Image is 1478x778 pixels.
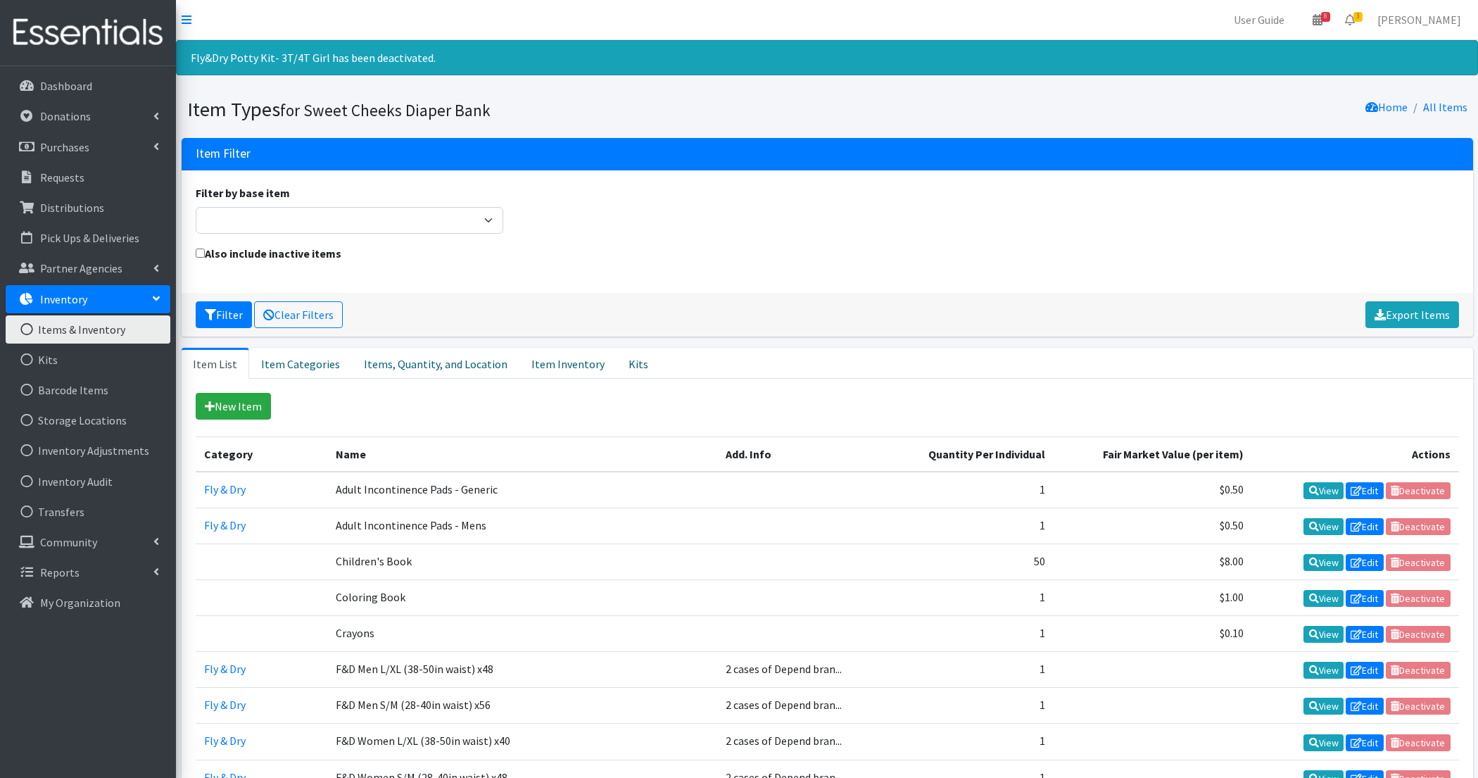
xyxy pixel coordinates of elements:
h3: Item Filter [196,146,251,161]
p: Donations [40,109,91,123]
a: Requests [6,163,170,192]
a: Community [6,528,170,556]
a: Kits [617,348,660,379]
td: 1 [885,688,1054,724]
p: Inventory [40,292,87,306]
a: Edit [1346,734,1384,751]
a: Donations [6,102,170,130]
a: Inventory Audit [6,468,170,496]
a: Fly & Dry [204,662,246,676]
a: Items & Inventory [6,315,170,344]
th: Category [196,437,328,472]
th: Quantity Per Individual [885,437,1054,472]
p: Pick Ups & Deliveries [40,231,139,245]
a: View [1303,518,1344,535]
a: Item List [182,348,249,379]
td: 1 [885,616,1054,652]
a: Distributions [6,194,170,222]
td: 1 [885,652,1054,688]
p: My Organization [40,596,120,610]
td: 1 [885,508,1054,544]
a: View [1303,626,1344,643]
td: $8.00 [1054,544,1252,579]
a: User Guide [1223,6,1296,34]
a: Fly & Dry [204,734,246,748]
td: 2 cases of Depend bran... [717,652,885,688]
button: Filter [196,301,252,328]
small: for Sweet Cheeks Diaper Bank [280,100,491,120]
a: New Item [196,393,271,420]
p: Partner Agencies [40,261,122,275]
a: Partner Agencies [6,254,170,282]
a: View [1303,590,1344,607]
a: Edit [1346,554,1384,571]
th: Name [327,437,717,472]
p: Purchases [40,140,89,154]
p: Community [40,535,97,549]
a: View [1303,482,1344,499]
td: F&D Men S/M (28-40in waist) x56 [327,688,717,724]
p: Requests [40,170,84,184]
label: Also include inactive items [196,245,341,262]
a: Home [1365,100,1408,114]
td: $1.00 [1054,579,1252,615]
p: Reports [40,565,80,579]
a: View [1303,662,1344,679]
a: All Items [1423,100,1467,114]
div: Fly&Dry Potty Kit- 3T/4T Girl has been deactivated. [176,40,1478,75]
td: 2 cases of Depend bran... [717,724,885,760]
span: 8 [1321,12,1330,22]
th: Fair Market Value (per item) [1054,437,1252,472]
a: View [1303,698,1344,715]
td: 1 [885,472,1054,508]
a: View [1303,734,1344,751]
a: Item Inventory [519,348,617,379]
td: Crayons [327,616,717,652]
a: [PERSON_NAME] [1366,6,1472,34]
p: Dashboard [40,79,92,93]
a: Export Items [1365,301,1459,328]
a: Inventory [6,285,170,313]
a: Edit [1346,518,1384,535]
a: Item Categories [249,348,352,379]
a: Inventory Adjustments [6,437,170,465]
td: 1 [885,724,1054,760]
th: Actions [1252,437,1458,472]
a: Dashboard [6,72,170,100]
input: Also include inactive items [196,249,205,258]
a: Barcode Items [6,376,170,404]
a: Items, Quantity, and Location [352,348,519,379]
td: Adult Incontinence Pads - Generic [327,472,717,508]
img: HumanEssentials [6,9,170,56]
td: 1 [885,579,1054,615]
a: Fly & Dry [204,482,246,496]
td: $0.10 [1054,616,1252,652]
a: Reports [6,558,170,586]
th: Add. Info [717,437,885,472]
a: Kits [6,346,170,374]
h1: Item Types [187,97,822,122]
td: $0.50 [1054,508,1252,544]
td: Adult Incontinence Pads - Mens [327,508,717,544]
span: 3 [1353,12,1363,22]
a: Fly & Dry [204,518,246,532]
a: Edit [1346,698,1384,715]
a: Storage Locations [6,406,170,434]
a: Fly & Dry [204,698,246,712]
a: Edit [1346,590,1384,607]
td: F&D Men L/XL (38-50in waist) x48 [327,652,717,688]
a: Edit [1346,662,1384,679]
a: View [1303,554,1344,571]
td: Coloring Book [327,579,717,615]
a: Edit [1346,626,1384,643]
a: Purchases [6,133,170,161]
td: 2 cases of Depend bran... [717,688,885,724]
a: Transfers [6,498,170,526]
p: Distributions [40,201,104,215]
a: 8 [1301,6,1334,34]
td: Children's Book [327,544,717,579]
td: F&D Women L/XL (38-50in waist) x40 [327,724,717,760]
a: 3 [1334,6,1366,34]
label: Filter by base item [196,184,290,201]
a: Clear Filters [254,301,343,328]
